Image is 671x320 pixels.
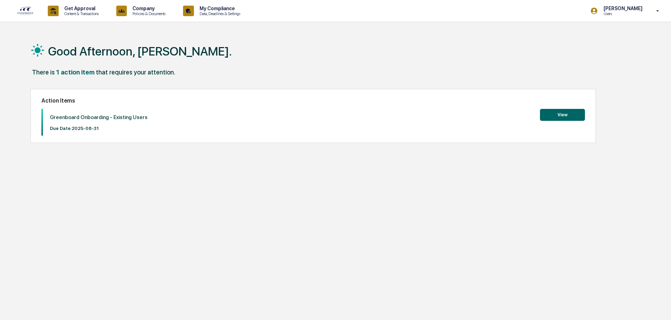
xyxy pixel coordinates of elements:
p: Due Date: 2025-08-31 [50,126,148,131]
p: Data, Deadlines & Settings [194,11,244,16]
p: Users [598,11,646,16]
a: View [540,111,585,118]
div: 1 action item [56,68,95,76]
button: View [540,109,585,121]
h1: Good Afternoon, [PERSON_NAME]. [48,44,232,58]
img: logo [17,6,34,15]
div: There is [32,68,55,76]
p: [PERSON_NAME] [598,6,646,11]
p: Get Approval [59,6,102,11]
p: My Compliance [194,6,244,11]
div: that requires your attention. [96,68,175,76]
p: Policies & Documents [127,11,169,16]
p: Greenboard Onboarding - Existing Users [50,114,148,120]
h2: Action Items [41,97,585,104]
p: Company [127,6,169,11]
p: Content & Transactions [59,11,102,16]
